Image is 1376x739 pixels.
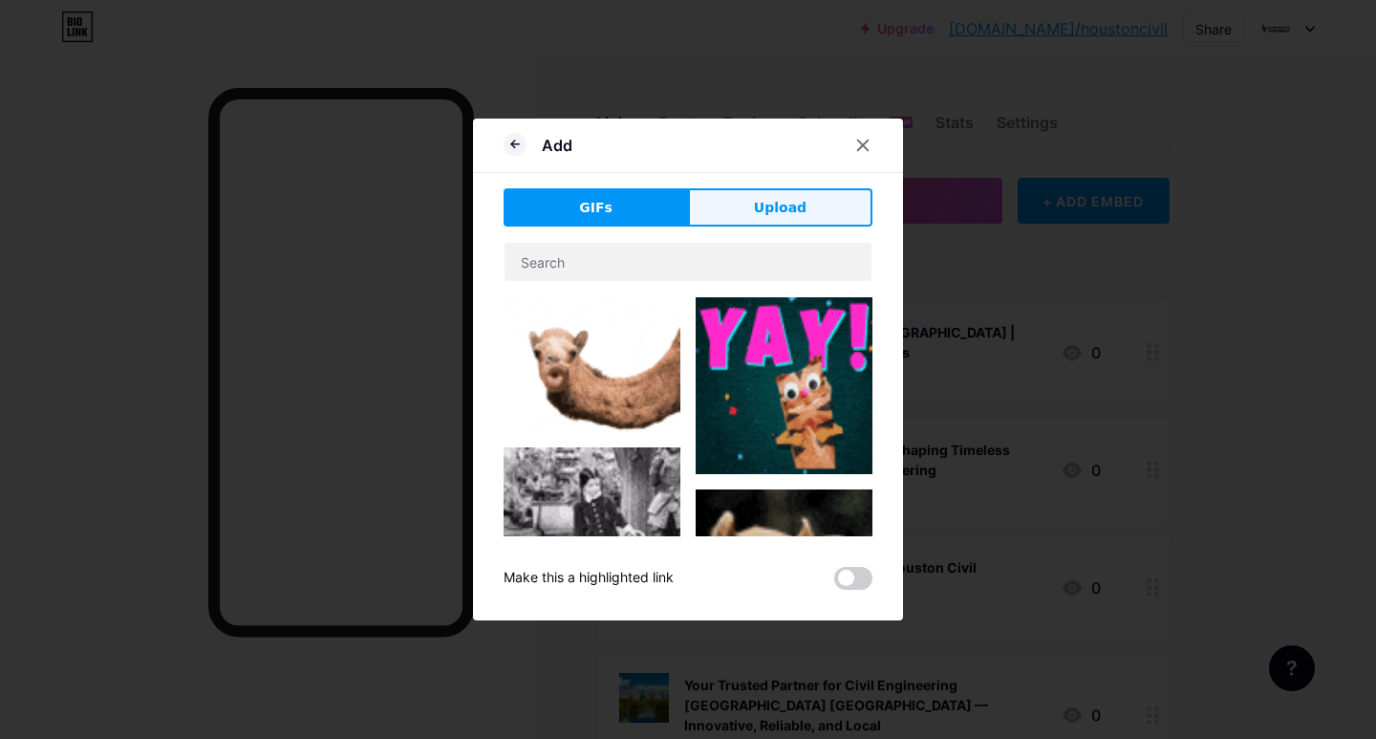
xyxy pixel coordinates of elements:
[504,297,680,432] img: Gihpy
[504,567,674,590] div: Make this a highlighted link
[504,188,688,227] button: GIFs
[505,243,871,281] input: Search
[504,447,680,632] img: Gihpy
[542,134,572,157] div: Add
[579,198,613,218] span: GIFs
[754,198,806,218] span: Upload
[696,297,872,474] img: Gihpy
[688,188,872,227] button: Upload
